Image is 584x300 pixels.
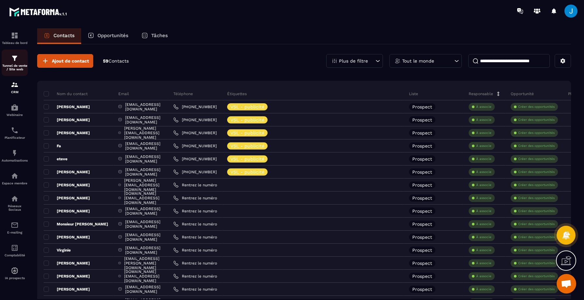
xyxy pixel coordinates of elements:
p: Créer des opportunités [518,274,555,279]
p: Créer des opportunités [518,183,555,187]
p: Prospect [412,131,432,135]
p: Prospect [412,235,432,239]
img: automations [11,267,19,275]
p: Opportunité [511,91,534,96]
p: À associe [476,248,491,252]
a: social-networksocial-networkRéseaux Sociaux [2,190,28,216]
a: accountantaccountantComptabilité [2,239,28,262]
a: [PHONE_NUMBER] [173,130,217,136]
img: automations [11,104,19,111]
p: À associe [476,235,491,239]
p: Automatisations [2,159,28,162]
p: [PERSON_NAME] [44,274,90,279]
p: Prospect [412,157,432,161]
p: VSL - publicité [230,157,264,161]
span: Contacts [109,58,129,64]
p: VSL - publicité [230,170,264,174]
a: automationsautomationsEspace membre [2,167,28,190]
p: Réseaux Sociaux [2,204,28,211]
a: formationformationCRM [2,76,28,99]
p: Créer des opportunités [518,144,555,148]
a: formationformationTunnel de vente / Site web [2,50,28,76]
p: [PERSON_NAME] [44,117,90,122]
a: Contacts [37,28,81,44]
p: CRM [2,90,28,94]
img: formation [11,81,19,89]
p: Liste [409,91,418,96]
p: Espace membre [2,181,28,185]
p: Créer des opportunités [518,131,555,135]
a: [PHONE_NUMBER] [173,143,217,149]
p: [PERSON_NAME] [44,261,90,266]
p: À associe [476,118,491,122]
p: À associe [476,170,491,174]
p: Virginie [44,248,71,253]
p: Créer des opportunités [518,157,555,161]
p: Créer des opportunités [518,118,555,122]
p: À associe [476,105,491,109]
p: Prospect [412,222,432,226]
p: [PERSON_NAME] [44,208,90,214]
p: Tunnel de vente / Site web [2,64,28,71]
p: À associe [476,222,491,226]
p: Prospect [412,183,432,187]
p: Créer des opportunités [518,105,555,109]
p: Webinaire [2,113,28,117]
a: Opportunités [81,28,135,44]
a: [PHONE_NUMBER] [173,169,217,175]
p: Créer des opportunités [518,261,555,265]
button: Ajout de contact [37,54,93,68]
p: À associe [476,209,491,213]
img: social-network [11,195,19,203]
p: Planificateur [2,136,28,139]
p: Créer des opportunités [518,209,555,213]
p: À associe [476,131,491,135]
a: schedulerschedulerPlanificateur [2,121,28,144]
img: email [11,221,19,229]
a: automationsautomationsAutomatisations [2,144,28,167]
p: Créer des opportunités [518,248,555,252]
p: [PERSON_NAME] [44,195,90,201]
p: Prospect [412,209,432,213]
p: À associe [476,144,491,148]
p: Monsieur [PERSON_NAME] [44,221,108,227]
p: Créer des opportunités [518,222,555,226]
p: Phase [568,91,579,96]
p: Contacts [53,33,75,38]
p: eteve [44,156,67,162]
p: Créer des opportunités [518,170,555,174]
p: E-mailing [2,231,28,234]
p: Email [118,91,129,96]
p: VSL - publicité [230,105,264,109]
a: automationsautomationsWebinaire [2,99,28,121]
p: Créer des opportunités [518,196,555,200]
span: Ajout de contact [52,58,89,64]
p: Prospect [412,261,432,265]
p: Fa [44,143,61,149]
p: À associe [476,196,491,200]
p: [PERSON_NAME] [44,130,90,136]
img: formation [11,54,19,62]
p: Prospect [412,118,432,122]
p: Prospect [412,196,432,200]
p: IA prospects [2,276,28,280]
img: logo [9,6,68,18]
p: Opportunités [97,33,128,38]
p: [PERSON_NAME] [44,235,90,240]
a: formationformationTableau de bord [2,27,28,50]
p: Prospect [412,144,432,148]
a: [PHONE_NUMBER] [173,104,217,109]
p: Étiquettes [227,91,247,96]
img: scheduler [11,126,19,134]
p: À associe [476,261,491,265]
a: [PHONE_NUMBER] [173,156,217,162]
p: Prospect [412,105,432,109]
p: Prospect [412,287,432,292]
p: Créer des opportunités [518,235,555,239]
p: VSL - publicité [230,131,264,135]
p: Tâches [151,33,168,38]
p: Créer des opportunités [518,287,555,292]
p: À associe [476,274,491,279]
p: Prospect [412,274,432,279]
p: [PERSON_NAME] [44,287,90,292]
